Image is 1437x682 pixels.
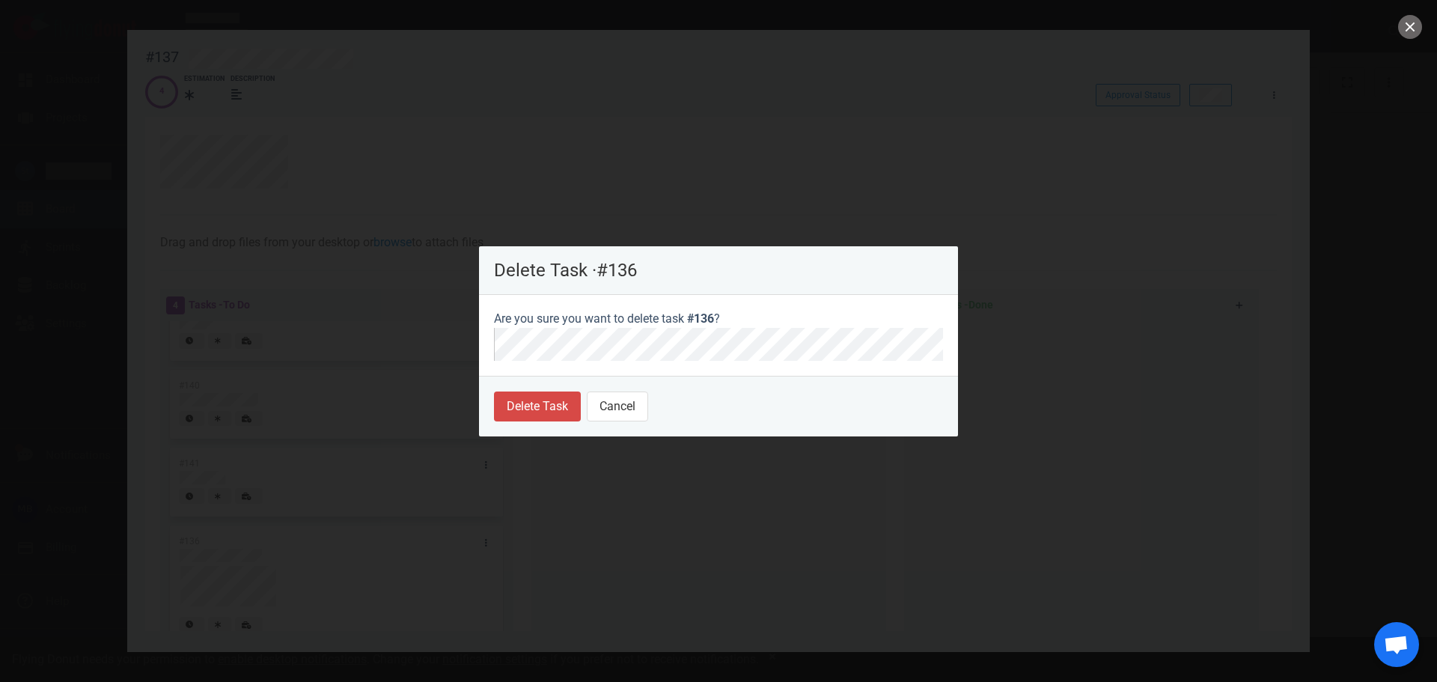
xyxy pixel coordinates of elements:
[687,311,714,326] span: #136
[1374,622,1419,667] div: Open de chat
[479,295,958,376] section: Are you sure you want to delete task ?
[494,261,943,279] p: Delete Task · #136
[587,392,648,421] button: Cancel
[1398,15,1422,39] button: close
[494,392,581,421] button: Delete Task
